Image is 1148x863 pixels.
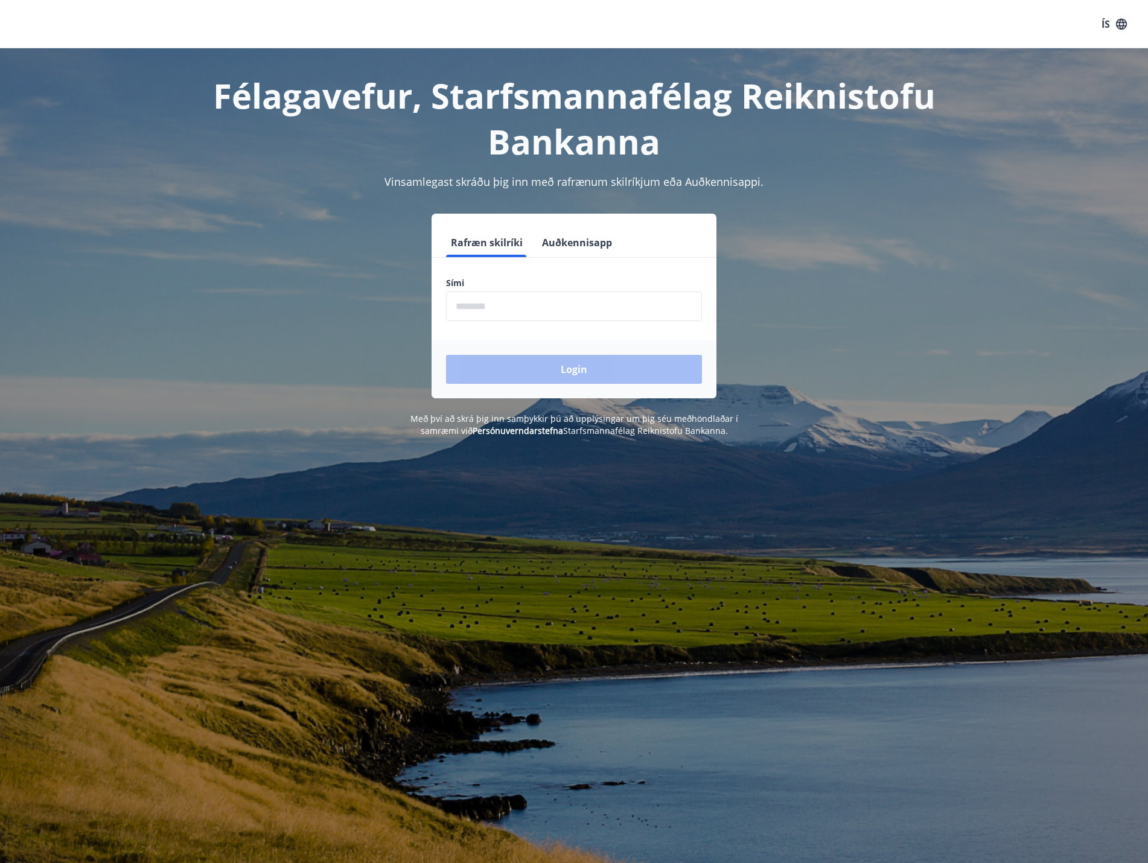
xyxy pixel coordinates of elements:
button: Rafræn skilríki [446,228,528,257]
span: Vinsamlegast skráðu þig inn með rafrænum skilríkjum eða Auðkennisappi. [384,174,764,189]
button: ÍS [1095,13,1134,35]
span: Með því að skrá þig inn samþykkir þú að upplýsingar um þig séu meðhöndlaðar í samræmi við Starfsm... [410,413,738,436]
h1: Félagavefur, Starfsmannafélag Reiknistofu Bankanna [154,72,994,164]
a: Persónuverndarstefna [473,425,563,436]
button: Auðkennisapp [537,228,617,257]
label: Sími [446,277,702,289]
